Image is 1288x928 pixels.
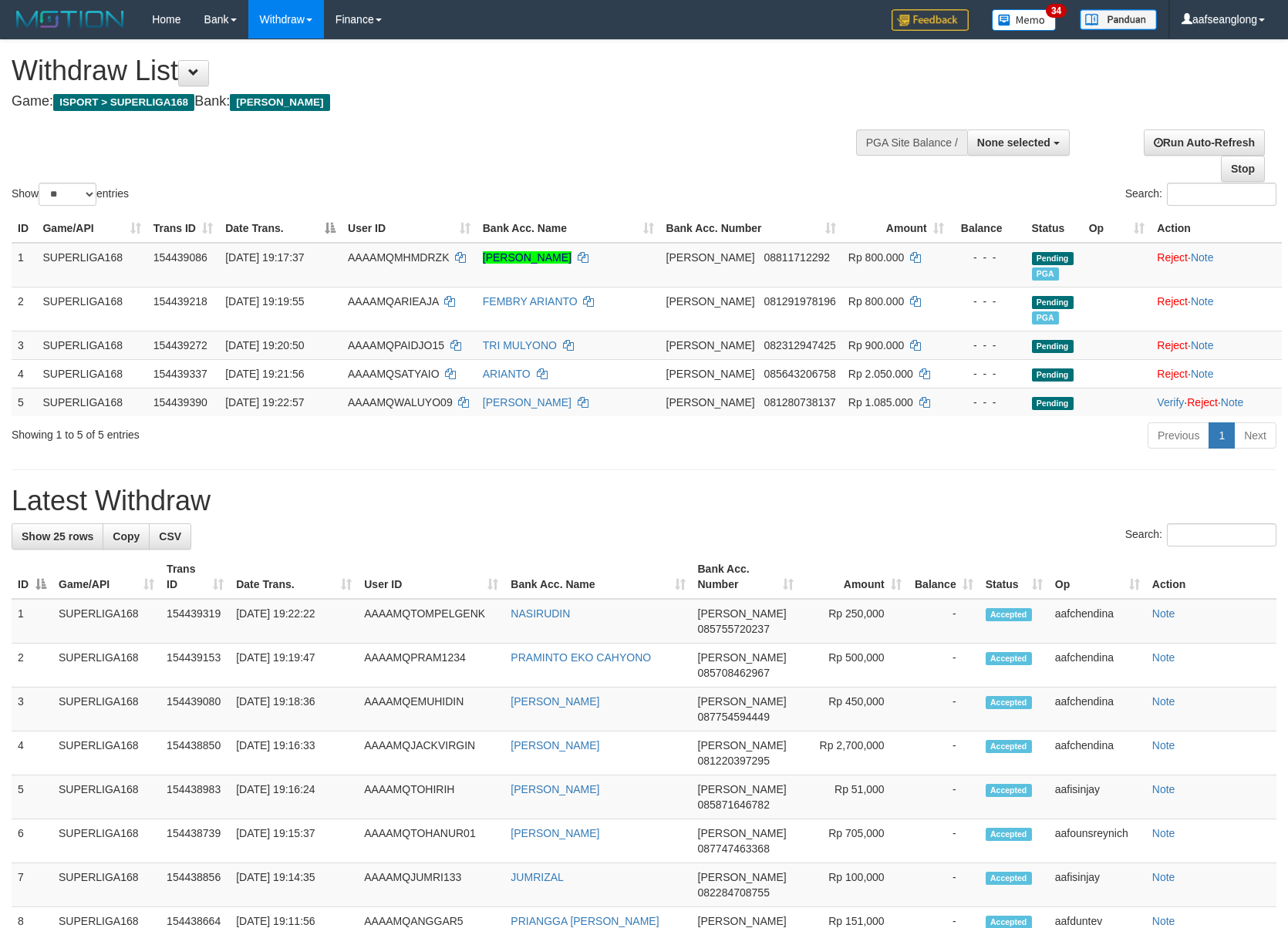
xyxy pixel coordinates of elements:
td: 154439080 [160,688,230,731]
a: Reject [1157,368,1188,380]
td: AAAAMQTOMPELGENK [358,599,504,644]
span: [PERSON_NAME] [698,739,787,751]
td: AAAAMQTOHIRIH [358,775,504,819]
td: AAAAMQEMUHIDIN [358,688,504,731]
td: - [908,731,979,775]
span: [PERSON_NAME] [666,368,755,380]
td: 154438983 [160,775,230,819]
th: ID: activate to sort column descending [12,555,52,599]
span: Accepted [986,696,1032,709]
td: aafounsreynich [1049,819,1146,863]
th: Op: activate to sort column ascending [1049,555,1146,599]
td: 6 [12,819,52,863]
td: - [908,599,979,644]
th: Trans ID: activate to sort column ascending [147,214,219,243]
a: Note [1191,339,1214,351]
div: - - - [956,366,1020,382]
td: 2 [12,287,36,331]
span: Show 25 rows [22,530,93,543]
div: - - - [956,250,1020,265]
span: Copy 082312947425 to clipboard [764,339,835,351]
td: [DATE] 19:16:24 [230,775,358,819]
td: 1 [12,243,36,287]
span: AAAAMQARIEAJA [348,295,438,308]
td: 4 [12,359,36,388]
span: [PERSON_NAME] [698,695,787,708]
th: Balance [950,214,1026,243]
span: AAAAMQWALUYO09 [348,396,453,409]
th: Op: activate to sort column ascending [1083,214,1151,243]
span: [PERSON_NAME] [666,251,755,264]
a: Copy [103,523,150,550]
span: Copy 085755720237 to clipboard [698,623,770,635]
td: aafchendina [1049,644,1146,688]
td: [DATE] 19:14:35 [230,863,358,907]
th: Game/API: activate to sort column ascending [52,555,160,599]
span: [PERSON_NAME] [698,651,787,664]
td: 3 [12,331,36,359]
span: [DATE] 19:22:57 [225,396,304,409]
a: Run Auto-Refresh [1144,129,1265,156]
td: SUPERLIGA168 [52,863,160,907]
td: SUPERLIGA168 [52,644,160,688]
span: Pending [1032,340,1074,353]
td: Rp 250,000 [800,599,908,644]
a: TRI MULYONO [483,339,557,351]
span: Copy 081220397295 to clipboard [698,755,770,767]
th: Bank Acc. Name: activate to sort column ascending [504,555,691,599]
span: Copy 082284708755 to clipboard [698,886,770,899]
span: Accepted [986,740,1032,753]
th: User ID: activate to sort column ascending [342,214,477,243]
label: Search: [1125,523,1276,546]
td: 1 [12,599,52,644]
span: Pending [1032,252,1074,265]
a: FEMBRY ARIANTO [483,295,578,308]
img: panduan.png [1080,9,1157,30]
span: Pending [1032,368,1074,382]
select: Showentries [39,183,96,206]
td: 5 [12,388,36,416]
a: Previous [1148,422,1209,449]
td: AAAAMQJUMRI133 [358,863,504,907]
span: 154439337 [153,368,207,380]
th: Action [1151,214,1282,243]
h1: Latest Withdraw [12,486,1276,516]
td: Rp 450,000 [800,688,908,731]
a: Note [1191,295,1214,308]
span: 154439086 [153,251,207,264]
th: ID [12,214,36,243]
td: 2 [12,644,52,688]
span: [DATE] 19:19:55 [225,295,304,308]
td: 154438856 [160,863,230,907]
span: Accepted [986,828,1032,841]
td: - [908,775,979,819]
td: · · [1151,388,1282,416]
span: Copy 081280738137 to clipboard [764,396,835,409]
span: [PERSON_NAME] [666,396,755,409]
td: 154439153 [160,644,230,688]
span: AAAAMQPAIDJO15 [348,339,444,351]
td: 3 [12,688,52,731]
label: Show entries [12,183,129,206]
a: Note [1191,368,1214,380]
span: [PERSON_NAME] [698,827,787,839]
span: [PERSON_NAME] [698,915,787,927]
span: [PERSON_NAME] [666,295,755,308]
a: CSV [149,523,191,550]
td: SUPERLIGA168 [52,688,160,731]
span: Accepted [986,652,1032,665]
div: - - - [956,338,1020,353]
span: 34 [1046,4,1067,18]
span: Accepted [986,608,1032,621]
td: aafisinjay [1049,863,1146,907]
div: PGA Site Balance / [856,129,967,156]
img: MOTION_logo.png [12,8,129,31]
a: [PERSON_NAME] [511,739,599,751]
td: 154439319 [160,599,230,644]
th: User ID: activate to sort column ascending [358,555,504,599]
span: None selected [977,136,1050,149]
a: Note [1152,827,1175,839]
a: Note [1152,651,1175,664]
div: Showing 1 to 5 of 5 entries [12,421,525,442]
td: · [1151,359,1282,388]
